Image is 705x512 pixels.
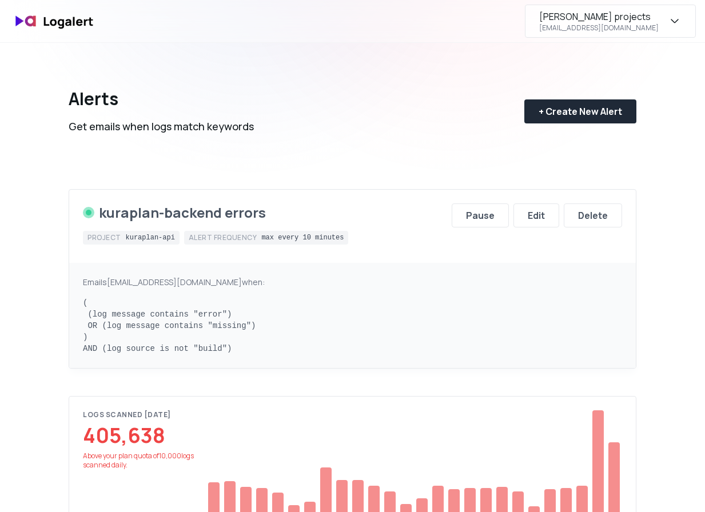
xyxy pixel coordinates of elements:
[69,89,254,109] div: Alerts
[261,233,344,242] div: max every 10 minutes
[528,209,545,222] div: Edit
[578,209,608,222] div: Delete
[69,118,254,134] div: Get emails when logs match keywords
[83,297,622,354] pre: ( (log message contains "error") OR (log message contains "missing") ) AND (log source is not "bu...
[9,8,101,35] img: logo
[83,410,204,419] div: Logs scanned [DATE]
[525,5,696,38] button: [PERSON_NAME] projects[EMAIL_ADDRESS][DOMAIN_NAME]
[524,99,636,123] button: + Create New Alert
[513,203,559,227] button: Edit
[539,10,651,23] div: [PERSON_NAME] projects
[83,277,622,288] div: Emails [EMAIL_ADDRESS][DOMAIN_NAME] when:
[99,203,266,222] div: kuraplan-backend errors
[87,233,121,242] div: Project
[564,203,622,227] button: Delete
[539,23,659,33] div: [EMAIL_ADDRESS][DOMAIN_NAME]
[452,203,509,227] button: Pause
[189,233,257,242] div: Alert frequency
[83,424,204,447] div: 405,638
[83,451,204,470] div: Above your plan quota of 10,000 logs scanned daily.
[539,105,622,118] div: + Create New Alert
[466,209,495,222] div: Pause
[126,233,175,242] div: kuraplan-api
